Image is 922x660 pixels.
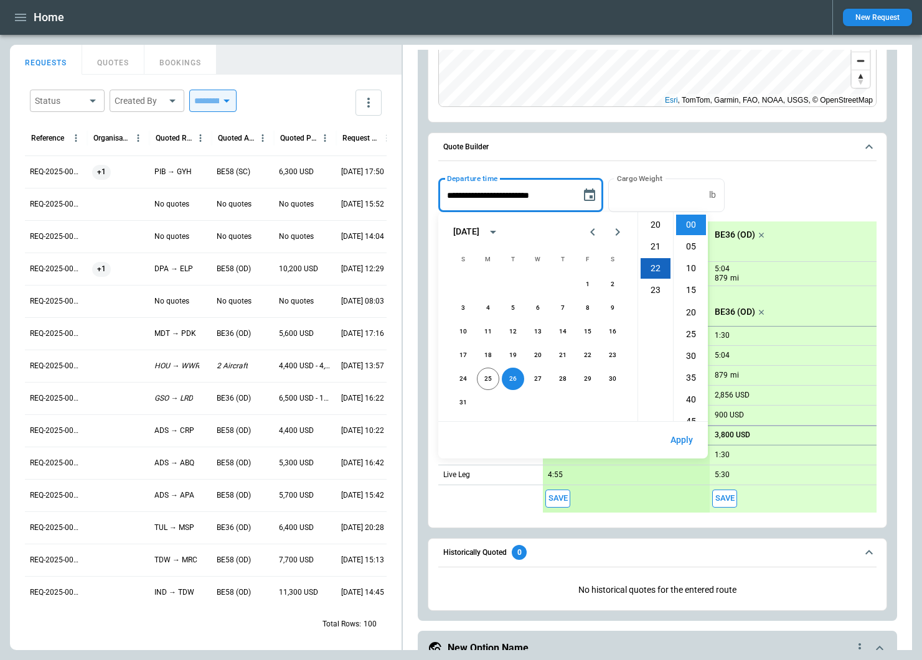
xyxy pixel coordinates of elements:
[154,231,189,242] p: No quotes
[527,297,549,319] button: 6
[30,167,82,177] p: REQ-2025-000258
[341,199,384,210] p: 08/22/2025 15:52
[715,351,730,360] p: 5:04
[154,490,194,501] p: ADS → APA
[576,297,599,319] button: 8
[527,368,549,390] button: 27
[341,296,384,307] p: 08/22/2025 08:03
[218,134,255,142] div: Quoted Aircraft
[715,331,730,340] p: 1:30
[68,130,84,146] button: Reference column menu
[502,368,524,390] button: 26
[341,587,384,598] p: 07/21/2025 14:45
[852,52,870,70] button: Zoom out
[477,247,499,272] span: Monday
[192,130,209,146] button: Quoted Route column menu
[217,523,251,533] p: BE36 (OD)
[477,344,499,366] button: 18
[676,236,706,257] li: 5 minutes
[712,490,737,508] button: Save
[577,183,602,208] button: Choose date, selected date is Aug 26, 2025
[502,297,524,319] button: 5
[279,296,314,307] p: No quotes
[154,587,194,598] p: IND → TDW
[730,273,739,284] p: mi
[31,134,64,142] div: Reference
[317,130,333,146] button: Quoted Price column menu
[715,230,755,240] p: BE36 (OD)
[154,167,192,177] p: PIB → GYH
[443,143,489,151] h6: Quote Builder
[30,425,82,436] p: REQ-2025-000250
[715,470,730,480] p: 5:30
[279,361,331,371] p: 4,400 USD - 4,900 USD
[82,45,144,75] button: QUOTES
[154,458,194,468] p: ADS → ABQ
[676,389,706,410] li: 40 minutes
[843,9,912,26] button: New Request
[715,264,730,274] p: 5:04
[676,346,706,366] li: 30 minutes
[543,221,877,513] div: scrollable content
[715,371,728,380] p: 879
[477,368,499,390] button: 25
[341,328,384,339] p: 08/19/2025 17:16
[676,280,706,300] li: 15 minutes
[30,523,82,533] p: REQ-2025-000247
[154,555,197,565] p: TDW → MRC
[30,458,82,468] p: REQ-2025-000249
[217,231,252,242] p: No quotes
[715,450,730,460] p: 1:30
[30,328,82,339] p: REQ-2025-000253
[477,320,499,343] button: 11
[341,523,384,533] p: 07/28/2025 20:28
[438,575,877,605] div: Historically Quoted0
[605,220,630,244] button: Next month
[341,490,384,501] p: 07/31/2025 15:42
[527,320,549,343] button: 13
[92,156,111,188] span: +1
[452,391,474,414] button: 31
[638,212,673,421] ul: Select hours
[730,370,739,381] p: mi
[545,490,570,508] button: Save
[154,264,193,274] p: DPA → ELP
[453,226,479,237] div: [DATE]
[452,344,474,366] button: 17
[617,173,662,184] label: Cargo Weight
[665,94,873,106] div: , TomTom, Garmin, FAO, NOAA, USGS, © OpenStreetMap
[552,297,574,319] button: 7
[601,247,624,272] span: Saturday
[154,296,189,307] p: No quotes
[217,555,251,565] p: BE58 (OD)
[502,344,524,366] button: 19
[30,555,82,565] p: REQ-2025-000246
[527,344,549,366] button: 20
[527,247,549,272] span: Wednesday
[552,344,574,366] button: 21
[130,130,146,146] button: Organisation column menu
[576,368,599,390] button: 29
[852,70,870,88] button: Reset bearing to north
[712,490,737,508] span: Save this aircraft quote and copy details to clipboard
[438,133,877,162] button: Quote Builder
[552,368,574,390] button: 28
[279,393,331,404] p: 6,500 USD - 11,300 USD
[217,264,251,274] p: BE58 (OD)
[30,231,82,242] p: REQ-2025-000256
[552,320,574,343] button: 14
[715,411,744,420] p: 900 USD
[676,411,706,432] li: 45 minutes
[502,247,524,272] span: Tuesday
[30,393,82,404] p: REQ-2025-000251
[93,134,130,142] div: Organisation
[341,458,384,468] p: 07/31/2025 16:42
[217,199,252,210] p: No quotes
[217,361,248,371] p: 2 Aircraft
[279,328,314,339] p: 5,600 USD
[552,247,574,272] span: Thursday
[601,344,624,366] button: 23
[279,587,318,598] p: 11,300 USD
[641,215,670,235] li: 20 hours
[428,641,887,656] button: New Option Namequote-option-actions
